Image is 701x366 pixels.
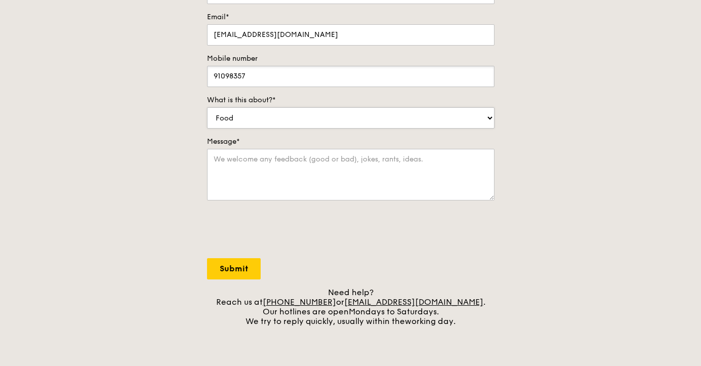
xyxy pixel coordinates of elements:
label: Mobile number [207,54,494,64]
span: working day. [405,316,456,326]
label: Message* [207,137,494,147]
iframe: reCAPTCHA [207,211,361,250]
a: [EMAIL_ADDRESS][DOMAIN_NAME] [344,297,483,307]
label: Email* [207,12,494,22]
div: Need help? Reach us at or . Our hotlines are open We try to reply quickly, usually within the [207,288,494,326]
span: Mondays to Saturdays. [349,307,439,316]
input: Submit [207,258,261,279]
a: [PHONE_NUMBER] [263,297,336,307]
label: What is this about?* [207,95,494,105]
